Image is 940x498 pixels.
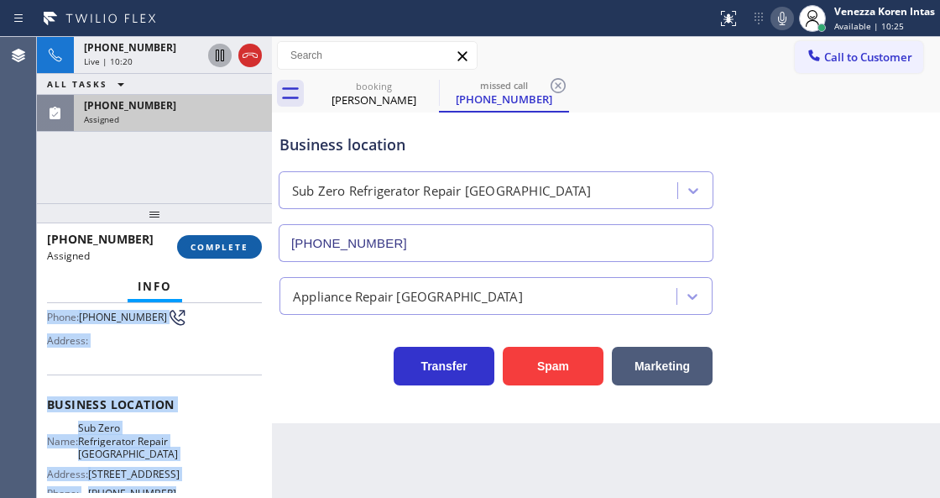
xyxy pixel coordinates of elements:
[47,334,91,347] span: Address:
[503,347,603,385] button: Spam
[79,311,167,323] span: [PHONE_NUMBER]
[47,78,107,90] span: ALL TASKS
[293,286,523,306] div: Appliance Repair [GEOGRAPHIC_DATA]
[824,50,912,65] span: Call to Customer
[292,181,591,201] div: Sub Zero Refrigerator Repair [GEOGRAPHIC_DATA]
[78,422,178,460] span: Sub Zero Refrigerator Repair [GEOGRAPHIC_DATA]
[84,55,133,67] span: Live | 10:20
[612,347,713,385] button: Marketing
[191,241,248,253] span: COMPLETE
[834,4,935,18] div: Venezza Koren Intas
[278,42,477,69] input: Search
[47,435,78,448] span: Name:
[37,74,141,94] button: ALL TASKS
[128,270,182,303] button: Info
[441,75,567,111] div: (312) 972-5435
[84,40,176,55] span: [PHONE_NUMBER]
[88,468,180,480] span: [STREET_ADDRESS]
[47,468,88,480] span: Address:
[394,347,494,385] button: Transfer
[84,98,176,113] span: [PHONE_NUMBER]
[279,224,713,262] input: Phone Number
[311,92,437,107] div: [PERSON_NAME]
[441,92,567,107] div: [PHONE_NUMBER]
[834,20,904,32] span: Available | 10:25
[311,75,437,113] div: Paul Dennler
[138,279,172,294] span: Info
[84,113,119,125] span: Assigned
[770,7,794,30] button: Mute
[47,249,90,263] span: Assigned
[311,80,437,92] div: booking
[177,235,262,259] button: COMPLETE
[238,44,262,67] button: Hang up
[279,134,713,156] div: Business location
[47,396,262,412] span: Business location
[441,79,567,92] div: missed call
[208,44,232,67] button: Hold Customer
[47,231,154,247] span: [PHONE_NUMBER]
[795,41,923,73] button: Call to Customer
[47,311,79,323] span: Phone:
